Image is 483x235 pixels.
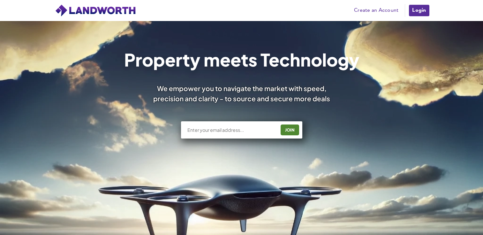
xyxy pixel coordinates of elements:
h1: Property meets Technology [124,51,359,68]
input: Enter your email address... [187,127,276,133]
a: Create an Account [351,6,402,15]
div: We empower you to navigate the market with speed, precision and clarity - to source and secure mo... [145,83,339,103]
a: Login [408,4,430,17]
button: JOIN [281,125,299,135]
div: JOIN [283,125,297,135]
